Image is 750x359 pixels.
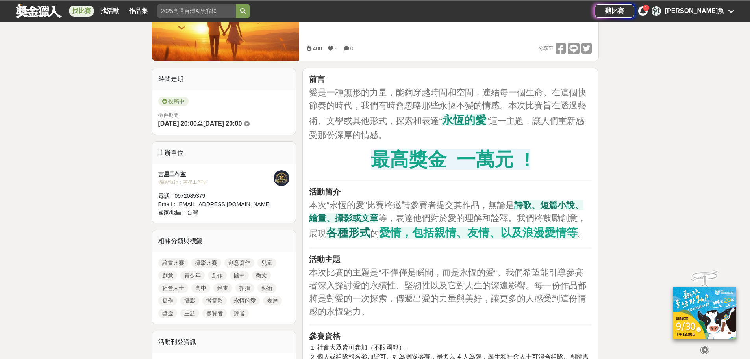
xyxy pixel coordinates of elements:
a: 國中 [230,271,249,280]
span: [DATE] 20:00 [203,120,242,127]
span: 1 [645,6,647,10]
a: 獎金 [158,309,177,318]
span: ”這一主題，讓人們重新感受那份深厚的情感。 [309,116,584,140]
a: 青少年 [180,271,205,280]
input: 2025高通台灣AI黑客松 [157,4,236,18]
a: 藝術 [257,283,276,293]
a: 徵文 [252,271,271,280]
strong: 活動簡介 [309,188,341,196]
span: [DATE] 20:00 [158,120,197,127]
div: 相關分類與標籤 [152,230,296,252]
span: 8 [335,45,338,52]
a: 繪畫比賽 [158,258,188,268]
span: 0 [350,45,354,52]
a: 評審 [230,309,249,318]
strong: 活動主題 [309,255,341,264]
span: 本次比賽的主題是“不僅僅是瞬間，而是永恆的愛”。我們希望能引導參賽者深入探討愛的永續性、堅韌性以及它對人生的深遠影響。每一份作品都將是對愛的一次探索，傳遞出愛的力量與美好，讓更多的人感受到這份情... [309,268,586,316]
a: 社會人士 [158,283,188,293]
a: 找比賽 [69,6,94,17]
span: 社會大眾皆可參加（不限國籍）。 [317,344,411,351]
strong: 永恆的愛 [442,114,486,126]
span: 徵件期間 [158,112,179,118]
span: 至 [197,120,203,127]
span: 400 [313,45,322,52]
a: 創意 [158,271,177,280]
a: 創作 [208,271,227,280]
strong: 各種形式 [326,227,370,239]
div: 沙 [652,6,661,16]
strong: 詩歌、短篇小說、繪畫、攝影或文章 [309,200,583,223]
a: 高中 [191,283,210,293]
div: [PERSON_NAME]魚 [665,6,724,16]
span: 等，表達他們對於愛的理解和詮釋。我們將鼓勵創意，展現 [309,213,586,238]
a: 找活動 [97,6,122,17]
a: 微電影 [202,296,227,305]
div: 吉星工作室 [158,170,274,179]
a: 兒童 [257,258,276,268]
a: 表達 [263,296,282,305]
span: 的 [370,229,379,238]
a: 永恆的愛 [230,296,260,305]
span: 分享至 [538,43,554,54]
a: 創意寫作 [224,258,254,268]
span: 投稿中 [158,97,189,106]
div: 協辦/執行： 吉星工作室 [158,179,274,186]
div: 活動刊登資訊 [152,331,296,353]
strong: 參賽資格 [309,332,341,340]
span: 。 [578,229,586,238]
div: Email： [EMAIL_ADDRESS][DOMAIN_NAME] [158,200,274,208]
span: 國家/地區： [158,209,187,216]
strong: 愛情，包括親情、友情、以及浪漫愛情等 [379,227,578,239]
a: 辦比賽 [595,4,634,18]
a: 拍攝 [235,283,254,293]
span: 台灣 [187,209,198,216]
div: 主辦單位 [152,142,296,164]
a: 作品集 [126,6,151,17]
strong: 最高獎金 一萬元 ! [371,149,530,170]
a: 攝影比賽 [191,258,221,268]
a: 繪畫 [213,283,232,293]
img: ff197300-f8ee-455f-a0ae-06a3645bc375.jpg [673,287,736,339]
div: 時間走期 [152,68,296,90]
a: 主題 [180,309,199,318]
a: 參賽者 [202,309,227,318]
span: 愛是一種無形的力量，能夠穿越時間和空間，連結每一個生命。在這個快節奏的時代，我們有時會忽略那些永恆不變的情感。本次比賽旨在透過藝術、文學或其他形式，探索和表達“ [309,87,586,126]
strong: 前言 [309,75,325,84]
a: 寫作 [158,296,177,305]
a: 攝影 [180,296,199,305]
span: 本次“永恆的愛”比賽將邀請參賽者提交其作品，無論是 [309,200,514,210]
div: 電話： 0972085379 [158,192,274,200]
